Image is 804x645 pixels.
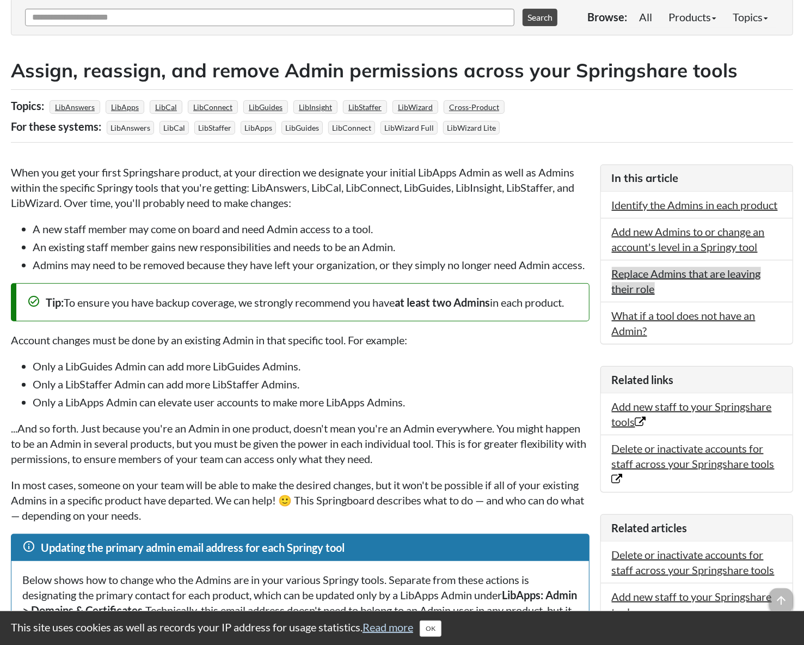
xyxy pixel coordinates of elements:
a: Read more [363,620,413,634]
li: Only a LibGuides Admin can add more LibGuides Admins. [33,358,590,374]
p: When you get your first Springshare product, at your direction we designate your initial LibApps ... [11,165,590,210]
li: Only a LibStaffer Admin can add more LibStaffer Admins. [33,376,590,392]
span: LibCal [159,121,189,135]
p: Browse: [587,9,627,25]
a: LibInsight [297,99,334,115]
li: An existing staff member gains new responsibilities and needs to be an Admin. [33,239,590,254]
strong: Tip: [46,296,64,309]
span: LibStaffer [194,121,235,135]
h2: Assign, reassign, and remove Admin permissions across your Springshare tools [11,57,793,84]
p: In most cases, someone on your team will be able to make the desired changes, but it won't be pos... [11,477,590,523]
a: LibWizard [396,99,434,115]
p: Account changes must be done by an existing Admin in that specific tool. For example: [11,332,590,348]
li: Only a LibApps Admin can elevate user accounts to make more LibApps Admins. [33,394,590,410]
span: LibApps [241,121,276,135]
a: Identify the Admins in each product [612,198,778,211]
div: To ensure you have backup coverage, we strongly recommend you have in each product. [11,283,590,321]
span: Related links [612,373,674,386]
span: Related articles [612,521,688,534]
a: Add new Admins to or change an account's level in a Springy tool [612,225,765,253]
span: LibAnswers [107,121,154,135]
a: LibApps [109,99,140,115]
a: LibStaffer [347,99,383,115]
a: Add new staff to your Springshare tools [612,400,772,428]
a: Products [660,6,725,28]
li: Admins may need to be removed because they have left your organization, or they simply no longer ... [33,257,590,272]
a: LibGuides [247,99,284,115]
li: A new staff member may come on board and need Admin access to a tool. [33,221,590,236]
a: Delete or inactivate accounts for staff across your Springshare tools [612,442,775,485]
div: For these systems: [11,116,104,137]
span: LibWizard Lite [443,121,500,135]
a: Topics [725,6,776,28]
a: LibAnswers [53,99,96,115]
a: Cross-Product [447,99,501,115]
button: Close [420,620,441,637]
span: check_circle [27,295,40,308]
a: arrow_upward [769,589,793,603]
span: LibWizard Full [380,121,438,135]
p: ...And so forth. Just because you're an Admin in one product, doesn't mean you're an Admin everyw... [11,421,590,466]
span: Updating the primary admin email address for each Springy tool [41,541,345,554]
a: What if a tool does not have an Admin? [612,309,756,337]
button: Search [523,9,557,26]
span: info [22,540,35,553]
h3: In this article [612,171,782,186]
a: Replace Admins that are leaving their role [612,267,761,295]
span: LibGuides [281,121,323,135]
span: arrow_upward [769,588,793,612]
span: LibConnect [328,121,375,135]
a: LibCal [154,99,179,115]
a: All [631,6,660,28]
p: Below shows how to change who the Admins are in your various Springy tools. Separate from these a... [22,572,578,633]
a: Delete or inactivate accounts for staff across your Springshare tools [612,548,775,576]
strong: at least two Admins [395,296,490,309]
div: Topics: [11,95,47,116]
a: Add new staff to your Springshare tools [612,590,772,618]
a: LibConnect [192,99,234,115]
